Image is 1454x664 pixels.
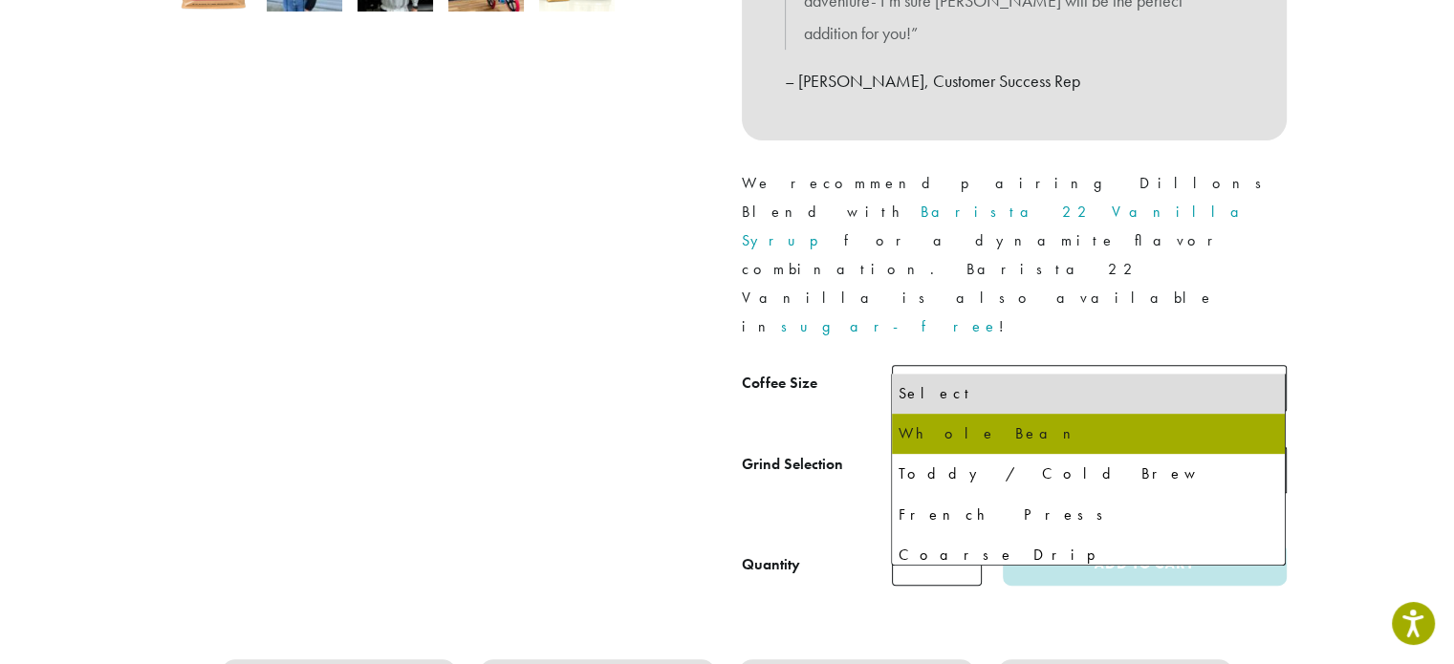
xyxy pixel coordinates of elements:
[892,374,1285,414] li: Select
[785,65,1244,97] p: – [PERSON_NAME], Customer Success Rep
[892,365,1287,412] span: 2 lb | $38.75
[898,419,1279,448] div: Whole Bean
[742,553,800,576] div: Quantity
[898,501,1279,529] div: French Press
[742,370,892,397] label: Coffee Size
[898,460,1279,488] div: Toddy / Cold Brew
[742,169,1287,341] p: We recommend pairing Dillons Blend with for a dynamite flavor combination. Barista 22 Vanilla is ...
[781,316,999,336] a: sugar-free
[742,451,892,479] label: Grind Selection
[742,202,1254,250] a: Barista 22 Vanilla Syrup
[901,370,1019,407] span: 2 lb | $38.75
[898,541,1279,569] div: Coarse Drip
